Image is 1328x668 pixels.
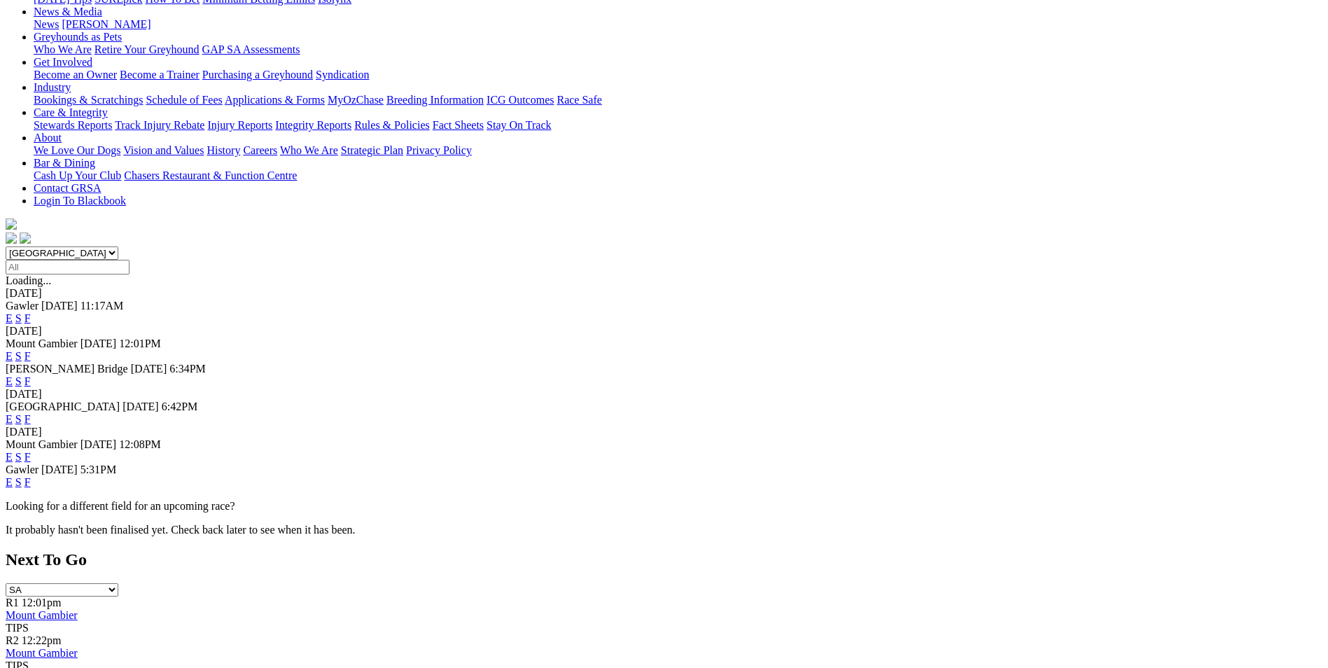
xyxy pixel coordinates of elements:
[34,81,71,93] a: Industry
[6,476,13,488] a: E
[6,300,39,312] span: Gawler
[34,157,95,169] a: Bar & Dining
[6,375,13,387] a: E
[225,94,325,106] a: Applications & Forms
[6,609,78,621] a: Mount Gambier
[41,300,78,312] span: [DATE]
[406,144,472,156] a: Privacy Policy
[6,451,13,463] a: E
[34,69,117,81] a: Become an Owner
[34,94,1322,106] div: Industry
[25,451,31,463] a: F
[81,338,117,349] span: [DATE]
[6,218,17,230] img: logo-grsa-white.png
[6,550,1322,569] h2: Next To Go
[354,119,430,131] a: Rules & Policies
[328,94,384,106] a: MyOzChase
[124,169,297,181] a: Chasers Restaurant & Function Centre
[6,647,78,659] a: Mount Gambier
[20,232,31,244] img: twitter.svg
[316,69,369,81] a: Syndication
[15,350,22,362] a: S
[25,413,31,425] a: F
[34,195,126,207] a: Login To Blackbook
[6,363,128,375] span: [PERSON_NAME] Bridge
[6,232,17,244] img: facebook.svg
[15,375,22,387] a: S
[34,31,122,43] a: Greyhounds as Pets
[34,169,121,181] a: Cash Up Your Club
[81,464,117,475] span: 5:31PM
[34,56,92,68] a: Get Involved
[34,119,112,131] a: Stewards Reports
[15,476,22,488] a: S
[115,119,204,131] a: Track Injury Rebate
[207,144,240,156] a: History
[6,622,29,634] span: TIPS
[6,287,1322,300] div: [DATE]
[25,350,31,362] a: F
[131,363,167,375] span: [DATE]
[22,634,62,646] span: 12:22pm
[202,69,313,81] a: Purchasing a Greyhound
[6,464,39,475] span: Gawler
[15,413,22,425] a: S
[169,363,206,375] span: 6:34PM
[34,18,1322,31] div: News & Media
[6,438,78,450] span: Mount Gambier
[207,119,272,131] a: Injury Reports
[34,18,59,30] a: News
[433,119,484,131] a: Fact Sheets
[41,464,78,475] span: [DATE]
[123,144,204,156] a: Vision and Values
[15,451,22,463] a: S
[6,325,1322,338] div: [DATE]
[25,312,31,324] a: F
[34,132,62,144] a: About
[123,401,159,412] span: [DATE]
[202,43,300,55] a: GAP SA Assessments
[34,6,102,18] a: News & Media
[6,413,13,425] a: E
[341,144,403,156] a: Strategic Plan
[6,260,130,274] input: Select date
[6,350,13,362] a: E
[280,144,338,156] a: Who We Are
[162,401,198,412] span: 6:42PM
[6,500,1322,513] p: Looking for a different field for an upcoming race?
[34,43,1322,56] div: Greyhounds as Pets
[6,338,78,349] span: Mount Gambier
[146,94,222,106] a: Schedule of Fees
[34,43,92,55] a: Who We Are
[22,597,62,608] span: 12:01pm
[95,43,200,55] a: Retire Your Greyhound
[25,375,31,387] a: F
[119,338,161,349] span: 12:01PM
[81,300,124,312] span: 11:17AM
[6,274,51,286] span: Loading...
[34,182,101,194] a: Contact GRSA
[34,169,1322,182] div: Bar & Dining
[6,401,120,412] span: [GEOGRAPHIC_DATA]
[487,119,551,131] a: Stay On Track
[487,94,554,106] a: ICG Outcomes
[6,312,13,324] a: E
[386,94,484,106] a: Breeding Information
[15,312,22,324] a: S
[6,426,1322,438] div: [DATE]
[6,524,356,536] partial: It probably hasn't been finalised yet. Check back later to see when it has been.
[34,106,108,118] a: Care & Integrity
[81,438,117,450] span: [DATE]
[557,94,601,106] a: Race Safe
[34,94,143,106] a: Bookings & Scratchings
[34,144,120,156] a: We Love Our Dogs
[6,597,19,608] span: R1
[243,144,277,156] a: Careers
[34,119,1322,132] div: Care & Integrity
[275,119,351,131] a: Integrity Reports
[6,634,19,646] span: R2
[119,438,161,450] span: 12:08PM
[34,69,1322,81] div: Get Involved
[62,18,151,30] a: [PERSON_NAME]
[25,476,31,488] a: F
